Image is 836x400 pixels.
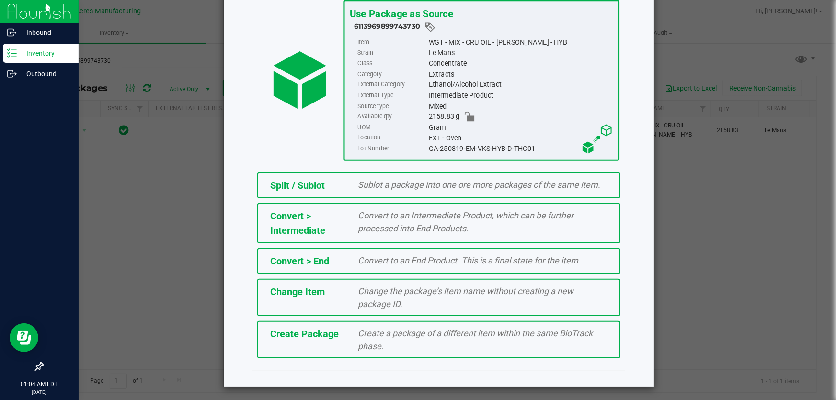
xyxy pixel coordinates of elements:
span: Convert to an Intermediate Product, which can be further processed into End Products. [358,210,574,233]
div: WGT - MIX - CRU OIL - [PERSON_NAME] - HYB [429,37,613,47]
div: 6113969899743730 [354,21,613,33]
span: Change the package’s item name without creating a new package ID. [358,286,574,309]
inline-svg: Inbound [7,28,17,37]
label: Strain [357,47,426,58]
label: Lot Number [357,143,426,154]
div: Mixed [429,101,613,112]
p: Inventory [17,47,74,59]
p: Outbound [17,68,74,80]
span: Create a package of a different item within the same BioTrack phase. [358,328,593,351]
label: Source type [357,101,426,112]
label: Category [357,69,426,80]
p: Inbound [17,27,74,38]
span: 2158.83 g [429,112,460,122]
p: [DATE] [4,389,74,396]
div: Le Mans [429,47,613,58]
div: EXT - Oven [429,133,613,143]
label: External Type [357,90,426,101]
div: Gram [429,122,613,133]
label: Available qty [357,112,426,122]
div: Concentrate [429,58,613,69]
span: Use Package as Source [350,8,453,20]
div: GA-250819-EM-VKS-HYB-D-THC01 [429,143,613,154]
span: Split / Sublot [270,180,325,191]
span: Convert > Intermediate [270,210,325,236]
label: Item [357,37,426,47]
inline-svg: Outbound [7,69,17,79]
inline-svg: Inventory [7,48,17,58]
span: Change Item [270,286,325,297]
iframe: Resource center [10,323,38,352]
label: External Category [357,80,426,90]
span: Convert to an End Product. This is a final state for the item. [358,255,581,265]
div: Ethanol/Alcohol Extract [429,80,613,90]
div: Intermediate Product [429,90,613,101]
label: Class [357,58,426,69]
span: Create Package [270,328,339,340]
span: Sublot a package into one ore more packages of the same item. [358,180,601,190]
div: Extracts [429,69,613,80]
span: Convert > End [270,255,329,267]
p: 01:04 AM EDT [4,380,74,389]
label: Location [357,133,426,143]
label: UOM [357,122,426,133]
